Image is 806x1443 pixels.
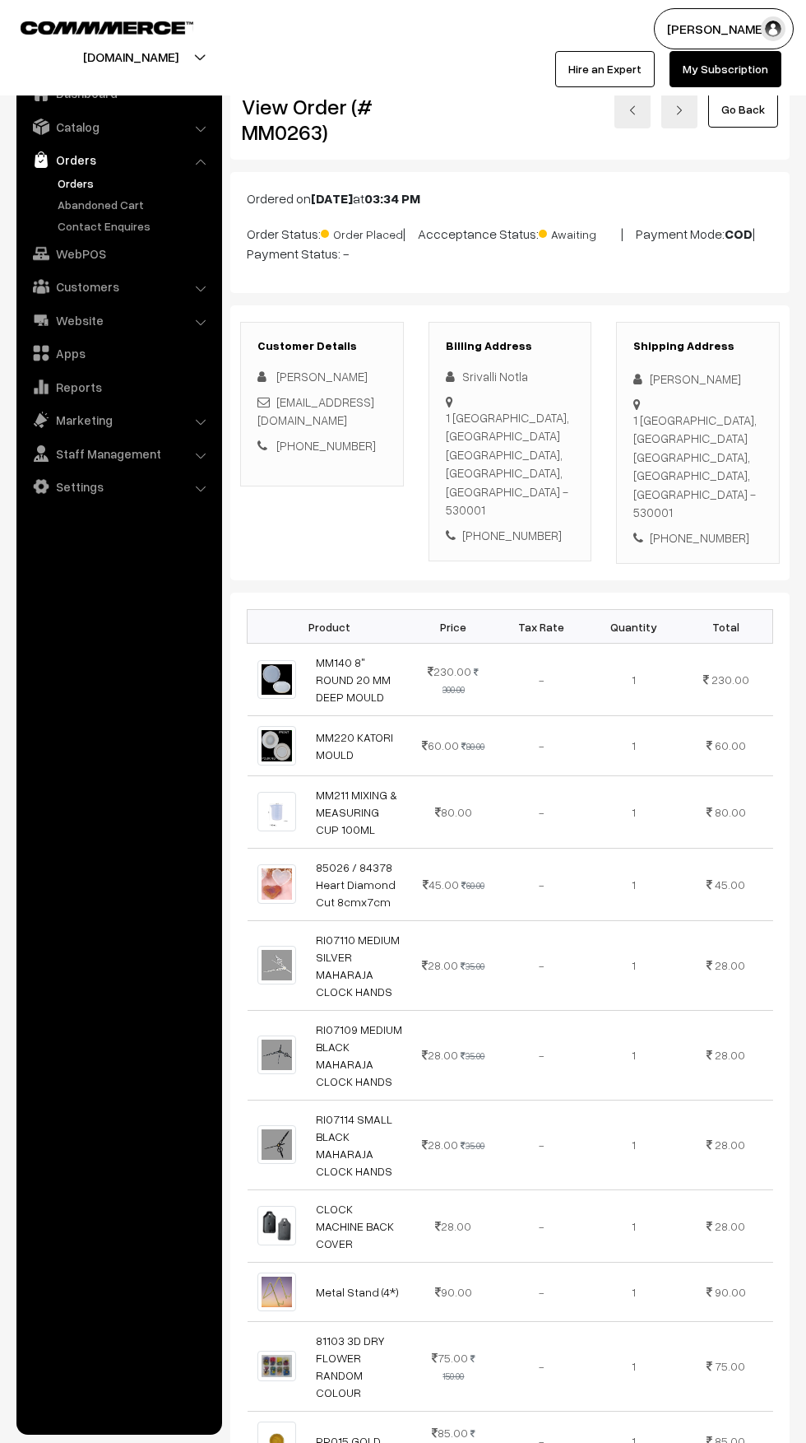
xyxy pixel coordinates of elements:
[316,788,397,836] a: MM211 MIXING & MEASURING CUP 100ML
[432,1351,468,1365] span: 75.00
[21,472,216,501] a: Settings
[316,1202,394,1250] a: CLOCK MACHINE BACK COVER
[587,610,679,644] th: Quantity
[257,660,296,699] img: 1701169114220-774852063.png
[495,1262,587,1321] td: -
[257,339,387,353] h3: Customer Details
[539,221,621,243] span: Awaiting
[632,1219,636,1233] span: 1
[316,860,396,909] a: 85026 / 84378 Heart Diamond Cut 8cmx7cm
[248,610,412,644] th: Product
[679,610,772,644] th: Total
[632,1138,636,1152] span: 1
[53,175,216,192] a: Orders
[21,338,216,368] a: Apps
[422,1048,458,1062] span: 28.00
[632,958,636,972] span: 1
[422,738,459,752] span: 60.00
[632,805,636,819] span: 1
[725,226,753,242] b: COD
[495,848,587,920] td: -
[461,961,484,971] strike: 35.00
[257,394,374,428] a: [EMAIL_ADDRESS][DOMAIN_NAME]
[364,190,420,207] b: 03:34 PM
[321,221,403,243] span: Order Placed
[21,239,216,268] a: WebPOS
[461,1050,484,1061] strike: 35.00
[632,877,636,891] span: 1
[711,673,749,687] span: 230.00
[276,438,376,453] a: [PHONE_NUMBER]
[257,726,296,765] img: 1701169249218-544642566.png
[25,36,236,77] button: [DOMAIN_NAME]
[53,217,216,235] a: Contact Enquires
[247,221,773,263] p: Order Status: | Accceptance Status: | Payment Mode: | Payment Status: -
[316,1022,402,1088] a: RI07109 MEDIUM BLACK MAHARAJA CLOCK HANDS
[632,738,636,752] span: 1
[715,805,746,819] span: 80.00
[495,716,587,775] td: -
[715,1219,745,1233] span: 28.00
[461,741,484,752] strike: 80.00
[628,105,637,115] img: left-arrow.png
[21,439,216,468] a: Staff Management
[257,1036,296,1074] img: 1700905291287-468528908.png
[495,1321,587,1411] td: -
[316,1285,399,1299] a: Metal Stand (4*)
[276,369,368,384] span: [PERSON_NAME]
[311,190,353,207] b: [DATE]
[495,775,587,848] td: -
[316,730,393,761] a: MM220 KATORI MOULD
[715,1285,746,1299] span: 90.00
[257,792,296,831] img: 1701266267277-615219125.png
[435,1285,472,1299] span: 90.00
[715,1048,745,1062] span: 28.00
[316,933,400,998] a: RI07110 MEDIUM SILVER MAHARAJA CLOCK HANDS
[21,16,164,36] a: COMMMERCE
[21,112,216,142] a: Catalog
[435,1219,471,1233] span: 28.00
[708,91,778,128] a: Go Back
[412,610,495,644] th: Price
[715,738,746,752] span: 60.00
[21,21,193,34] img: COMMMERCE
[446,408,575,519] div: 1 [GEOGRAPHIC_DATA], [GEOGRAPHIC_DATA] [GEOGRAPHIC_DATA], [GEOGRAPHIC_DATA], [GEOGRAPHIC_DATA] - ...
[428,664,471,678] span: 230.00
[495,920,587,1010] td: -
[461,1140,484,1151] strike: 35.00
[247,189,773,208] p: Ordered on at
[442,667,479,695] strike: 300.00
[257,1273,296,1311] img: 1700853753480-601465238-removebg-preview.png
[633,370,762,389] div: [PERSON_NAME]
[555,51,655,87] a: Hire an Expert
[674,105,684,115] img: right-arrow.png
[422,1138,458,1152] span: 28.00
[435,805,472,819] span: 80.00
[21,272,216,301] a: Customers
[495,1189,587,1262] td: -
[632,1359,636,1373] span: 1
[715,1359,745,1373] span: 75.00
[316,1112,392,1178] a: RI07114 SMALL BLACK MAHARAJA CLOCK HANDS
[21,305,216,335] a: Website
[633,339,762,353] h3: Shipping Address
[442,1353,475,1381] strike: 150.00
[423,877,459,891] span: 45.00
[654,8,794,49] button: [PERSON_NAME]…
[21,145,216,175] a: Orders
[257,864,296,904] img: 1707019207909-969121734.png
[257,1125,296,1164] img: 1700905293078-980995900.png
[446,526,575,545] div: [PHONE_NUMBER]
[446,367,575,386] div: Srivalli Notla
[632,1048,636,1062] span: 1
[632,673,636,687] span: 1
[422,958,458,972] span: 28.00
[257,946,296,984] img: 1700905291718-237317699.png
[495,1100,587,1189] td: -
[633,528,762,547] div: [PHONE_NUMBER]
[21,405,216,435] a: Marketing
[495,610,587,644] th: Tax Rate
[21,372,216,402] a: Reports
[257,1351,296,1381] img: 1727511515535-789406342.png
[242,94,404,145] h2: View Order (# MM0263)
